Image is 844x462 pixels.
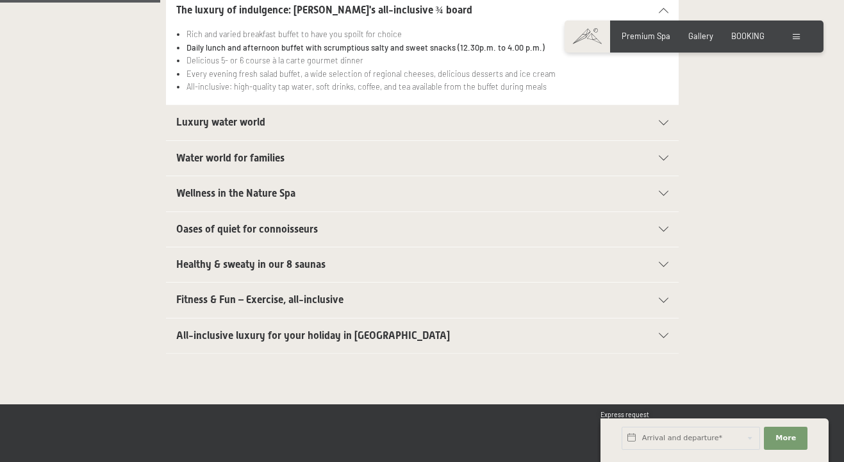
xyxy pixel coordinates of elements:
[688,31,713,41] a: Gallery
[186,80,668,93] li: All-inclusive: high-quality tap water, soft drinks, coffee, and tea available from the buffet dur...
[186,42,545,53] strong: Daily lunch and afternoon buffet with scrumptious salty and sweet snacks (12.30p.m. to 4.00 p.m.)
[176,4,472,16] span: The luxury of indulgence: [PERSON_NAME]'s all-inclusive ¾ board
[622,31,670,41] a: Premium Spa
[731,31,765,41] a: BOOKING
[186,54,668,67] li: Delicious 5- or 6 course à la carte gourmet dinner
[176,152,285,164] span: Water world for families
[176,329,450,342] span: All-inclusive luxury for your holiday in [GEOGRAPHIC_DATA]
[176,116,265,128] span: Luxury water world
[176,187,295,199] span: Wellness in the Nature Spa
[176,258,326,270] span: Healthy & sweaty in our 8 saunas
[600,411,649,418] span: Express request
[186,28,668,40] li: Rich and varied breakfast buffet to have you spoilt for choice
[186,67,668,80] li: Every evening fresh salad buffet, a wide selection of regional cheeses, delicious desserts and ic...
[176,223,318,235] span: Oases of quiet for connoisseurs
[176,293,343,306] span: Fitness & Fun – Exercise, all-inclusive
[764,427,807,450] button: More
[775,433,796,443] span: More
